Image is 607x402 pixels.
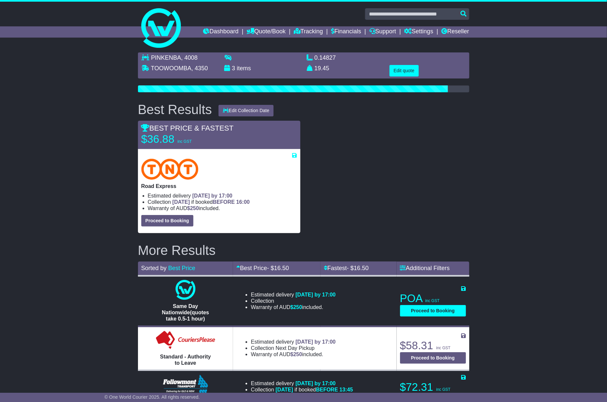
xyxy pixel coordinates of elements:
a: Best Price [168,265,195,271]
li: Warranty of AUD included. [251,351,336,357]
span: 3 [232,65,235,72]
span: TOOWOOMBA [151,65,191,72]
li: Estimated delivery [251,292,336,298]
span: Same Day Nationwide(quotes take 0.5-1 hour) [162,303,209,322]
li: Estimated delivery [251,339,336,345]
img: Couriers Please: Standard - Authority to Leave [154,330,217,350]
li: Warranty of AUD included. [251,304,336,310]
a: Support [369,26,396,38]
span: items [237,65,251,72]
span: - $ [347,265,369,271]
span: BEST PRICE & FASTEST [141,124,234,132]
h2: More Results [138,243,469,258]
span: 250 [293,352,302,357]
span: BEFORE [316,387,338,392]
span: 250 [190,205,199,211]
li: Estimated delivery [148,193,297,199]
span: [DATE] [276,387,293,392]
a: Dashboard [203,26,239,38]
span: inc GST [425,298,440,303]
a: Reseller [441,26,469,38]
span: , 4008 [181,54,198,61]
button: Proceed to Booking [141,215,193,227]
img: Followmont Transport: Domestic [163,375,208,395]
button: Proceed to Booking [400,305,466,317]
a: Settings [404,26,433,38]
span: 19.45 [315,65,329,72]
span: inc GST [436,387,451,392]
div: Best Results [135,102,216,117]
p: $58.31 [400,339,466,352]
li: Warranty of AUD included. [148,205,297,211]
p: POA [400,292,466,305]
span: Standard - Authority to Leave [160,354,211,366]
img: TNT Domestic: Road Express [141,159,199,180]
span: , 4350 [191,65,208,72]
span: [DATE] by 17:00 [295,292,336,297]
span: BEFORE [213,199,235,205]
li: Collection [251,387,353,393]
p: $36.88 [141,133,224,146]
li: Collection [251,345,336,351]
span: Next Day Pickup [276,345,315,351]
a: Fastest- $16.50 [324,265,369,271]
span: [DATE] by 17:00 [295,381,336,386]
span: $ [187,205,199,211]
span: $ [290,352,302,357]
span: Sorted by [141,265,167,271]
span: inc GST [436,346,451,350]
p: $72.31 [400,381,466,394]
a: Quote/Book [247,26,286,38]
span: [DATE] by 17:00 [295,339,336,345]
span: - $ [267,265,289,271]
span: $ [290,304,302,310]
span: © One World Courier 2025. All rights reserved. [105,394,200,400]
span: 0.14827 [315,54,336,61]
span: 16.50 [354,265,369,271]
a: Financials [331,26,361,38]
button: Edit Collection Date [219,105,274,116]
a: Best Price- $16.50 [236,265,289,271]
a: Additional Filters [400,265,450,271]
p: Road Express [141,183,297,189]
span: 16.50 [274,265,289,271]
span: [DATE] by 17:00 [192,193,233,199]
span: 16:00 [236,199,250,205]
span: 13:45 [340,387,353,392]
span: inc GST [178,139,192,144]
span: if booked [172,199,250,205]
span: 250 [293,304,302,310]
span: [DATE] [172,199,190,205]
span: if booked [276,387,353,392]
span: PINKENBA [151,54,181,61]
button: Proceed to Booking [400,352,466,364]
img: One World Courier: Same Day Nationwide(quotes take 0.5-1 hour) [176,280,195,300]
li: Collection [148,199,297,205]
li: Collection [251,298,336,304]
a: Tracking [294,26,323,38]
li: Estimated delivery [251,380,353,387]
button: Edit quote [389,65,419,77]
